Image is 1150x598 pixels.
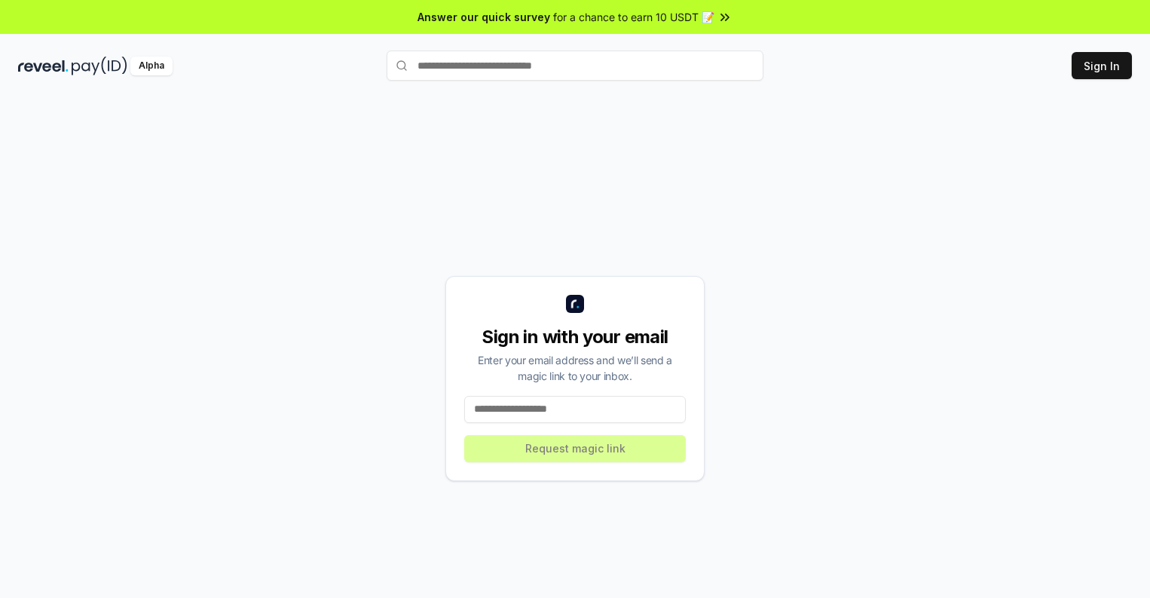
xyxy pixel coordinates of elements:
[1072,52,1132,79] button: Sign In
[130,57,173,75] div: Alpha
[464,352,686,384] div: Enter your email address and we’ll send a magic link to your inbox.
[566,295,584,313] img: logo_small
[464,325,686,349] div: Sign in with your email
[553,9,714,25] span: for a chance to earn 10 USDT 📝
[72,57,127,75] img: pay_id
[417,9,550,25] span: Answer our quick survey
[18,57,69,75] img: reveel_dark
